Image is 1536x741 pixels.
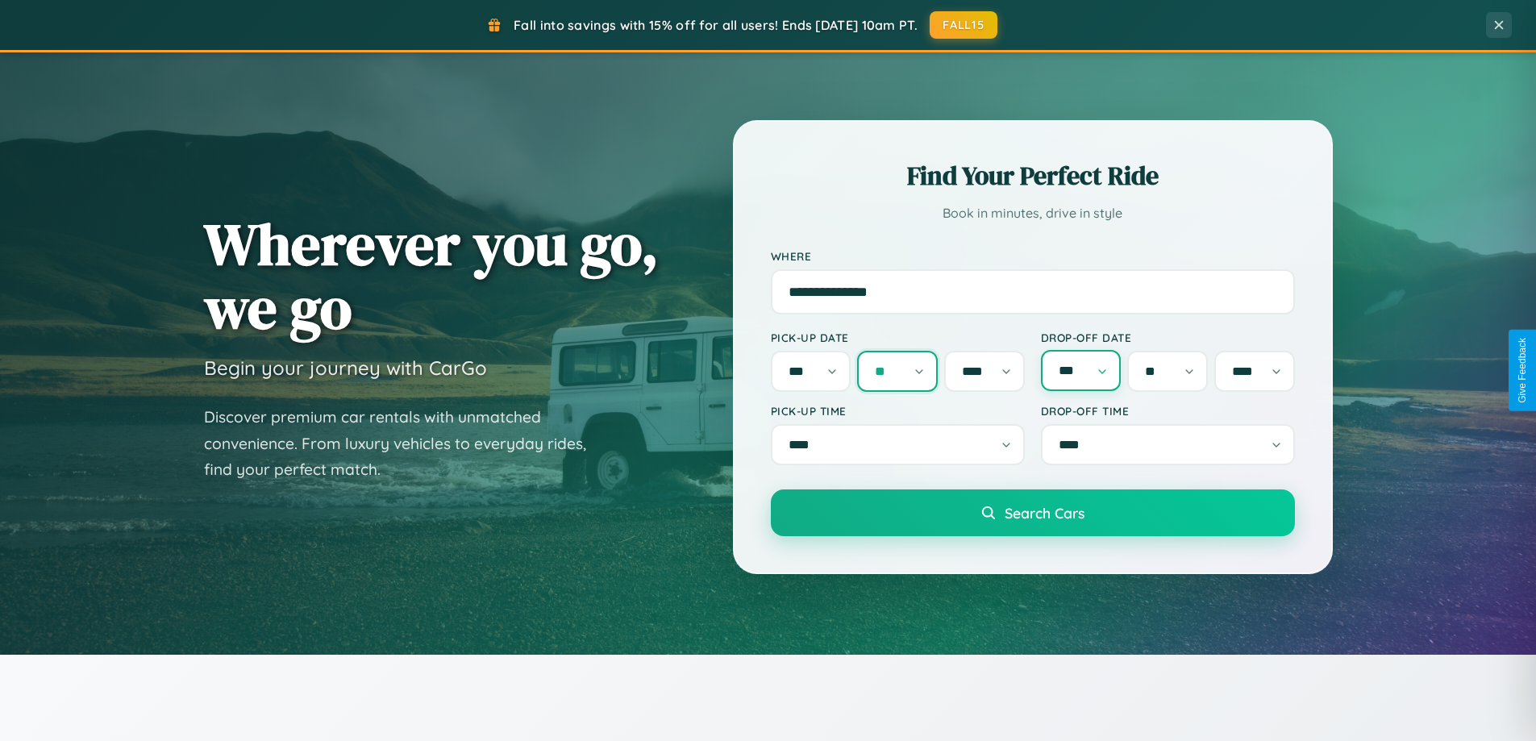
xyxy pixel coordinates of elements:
button: FALL15 [930,11,997,39]
h1: Wherever you go, we go [204,212,659,339]
button: Search Cars [771,489,1295,536]
label: Drop-off Time [1041,404,1295,418]
p: Book in minutes, drive in style [771,202,1295,225]
span: Search Cars [1005,504,1084,522]
label: Pick-up Date [771,331,1025,344]
div: Give Feedback [1517,338,1528,403]
span: Fall into savings with 15% off for all users! Ends [DATE] 10am PT. [514,17,918,33]
label: Drop-off Date [1041,331,1295,344]
h3: Begin your journey with CarGo [204,356,487,380]
label: Where [771,249,1295,263]
label: Pick-up Time [771,404,1025,418]
h2: Find Your Perfect Ride [771,158,1295,194]
p: Discover premium car rentals with unmatched convenience. From luxury vehicles to everyday rides, ... [204,404,607,483]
